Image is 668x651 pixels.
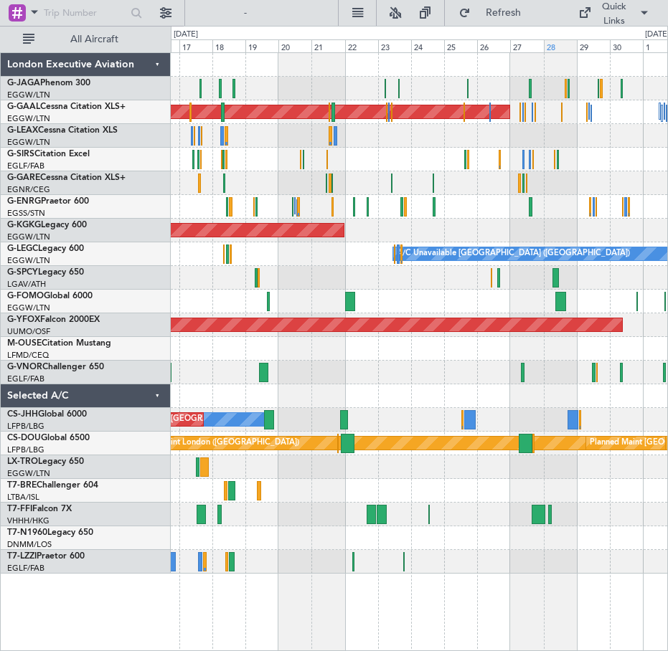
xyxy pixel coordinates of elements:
a: UUMO/OSF [7,326,50,337]
span: G-ENRG [7,197,41,206]
span: G-SPCY [7,268,38,277]
a: G-VNORChallenger 650 [7,363,104,371]
a: EGGW/LTN [7,255,50,266]
span: G-GAAL [7,103,40,111]
span: LX-TRO [7,457,38,466]
div: [DATE] [174,29,198,41]
a: EGLF/FAB [7,161,44,171]
a: CS-DOUGlobal 6500 [7,434,90,442]
div: A/C Unavailable [GEOGRAPHIC_DATA] ([GEOGRAPHIC_DATA]) [397,243,630,265]
span: G-LEAX [7,126,38,135]
div: Planned Maint London ([GEOGRAPHIC_DATA]) [128,432,299,454]
a: EGGW/LTN [7,113,50,124]
button: All Aircraft [16,28,156,51]
span: Refresh [474,8,534,18]
div: 21 [311,39,344,52]
span: G-GARE [7,174,40,182]
a: G-GARECessna Citation XLS+ [7,174,126,182]
div: 19 [245,39,278,52]
a: EGGW/LTN [7,303,50,313]
span: T7-FFI [7,505,32,513]
a: LFMD/CEQ [7,350,49,361]
a: T7-N1960Legacy 650 [7,528,93,537]
span: CS-DOU [7,434,41,442]
span: G-KGKG [7,221,41,229]
a: G-FOMOGlobal 6000 [7,292,93,300]
div: 23 [378,39,411,52]
a: LTBA/ISL [7,492,39,503]
a: LX-TROLegacy 650 [7,457,84,466]
a: G-LEAXCessna Citation XLS [7,126,118,135]
button: Refresh [452,1,538,24]
a: EGGW/LTN [7,468,50,479]
div: 28 [544,39,577,52]
a: EGNR/CEG [7,184,50,195]
a: CS-JHHGlobal 6000 [7,410,87,419]
a: VHHH/HKG [7,515,50,526]
a: LFPB/LBG [7,421,44,432]
span: G-VNOR [7,363,42,371]
div: 20 [278,39,311,52]
div: 25 [444,39,477,52]
span: T7-BRE [7,481,37,490]
div: 18 [212,39,245,52]
a: T7-LZZIPraetor 600 [7,552,85,561]
a: DNMM/LOS [7,539,52,550]
div: 27 [510,39,543,52]
span: G-YFOX [7,315,40,324]
a: G-SIRSCitation Excel [7,150,90,158]
span: M-OUSE [7,339,42,348]
div: 22 [345,39,378,52]
a: EGGW/LTN [7,232,50,242]
span: G-LEGC [7,244,38,253]
div: 29 [577,39,610,52]
a: LFPB/LBG [7,445,44,455]
a: G-KGKGLegacy 600 [7,221,87,229]
a: G-LEGCLegacy 600 [7,244,84,253]
span: CS-JHH [7,410,38,419]
span: G-SIRS [7,150,34,158]
span: G-JAGA [7,79,40,87]
div: 17 [179,39,212,52]
span: T7-LZZI [7,552,37,561]
a: G-JAGAPhenom 300 [7,79,90,87]
a: EGLF/FAB [7,563,44,574]
a: G-SPCYLegacy 650 [7,268,84,277]
a: G-GAALCessna Citation XLS+ [7,103,126,111]
span: All Aircraft [37,34,151,44]
a: T7-FFIFalcon 7X [7,505,72,513]
a: M-OUSECitation Mustang [7,339,111,348]
button: Quick Links [571,1,657,24]
a: EGGW/LTN [7,137,50,148]
div: 24 [411,39,444,52]
div: 26 [477,39,510,52]
a: G-YFOXFalcon 2000EX [7,315,100,324]
input: Trip Number [44,2,126,24]
a: EGSS/STN [7,208,45,219]
a: LGAV/ATH [7,279,46,290]
span: G-FOMO [7,292,44,300]
span: T7-N1960 [7,528,47,537]
div: 30 [610,39,643,52]
a: T7-BREChallenger 604 [7,481,98,490]
a: EGGW/LTN [7,90,50,100]
a: G-ENRGPraetor 600 [7,197,89,206]
a: EGLF/FAB [7,374,44,384]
